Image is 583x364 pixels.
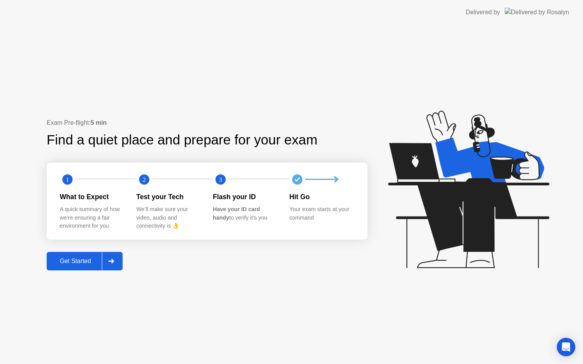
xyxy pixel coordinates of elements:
text: 2 [142,176,145,183]
div: What to Expect [60,192,124,202]
div: We’ll make sure your video, audio and connectivity is 👌 [136,205,201,230]
b: Have your ID card handy [213,206,260,221]
div: Flash your ID [213,192,277,202]
div: Open Intercom Messenger [557,338,575,356]
div: Find a quiet place and prepare for your exam [47,130,318,150]
div: Your exam starts at your command [290,205,354,222]
img: Delivered by Rosalyn [505,8,569,17]
div: Test your Tech [136,192,201,202]
div: Delivered by [466,8,500,17]
div: A quick summary of how we’re ensuring a fair environment for you [60,205,124,230]
div: Hit Go [290,192,354,202]
text: 3 [219,176,222,183]
div: Exam Pre-flight: [47,118,367,127]
b: 5 min [91,119,107,126]
text: 1 [66,176,69,183]
div: to verify it’s you [213,205,277,222]
div: Get Started [49,258,102,265]
button: Get Started [47,252,123,270]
